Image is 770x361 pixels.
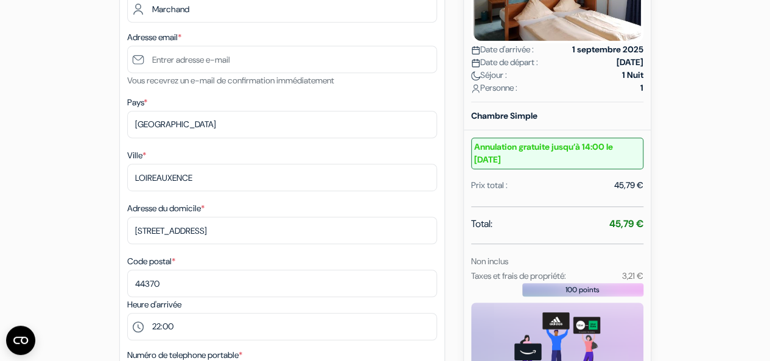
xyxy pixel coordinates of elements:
input: Entrer adresse e-mail [127,46,437,73]
strong: 1 septembre 2025 [572,43,643,56]
strong: [DATE] [617,56,643,69]
span: Personne : [471,82,517,94]
small: 3,21 € [621,270,643,281]
b: Chambre Simple [471,110,537,121]
span: Séjour : [471,69,507,82]
img: calendar.svg [471,46,480,55]
small: Taxes et frais de propriété: [471,270,566,281]
label: Pays [127,96,147,109]
span: 100 points [565,284,600,295]
img: moon.svg [471,71,480,80]
label: Heure d'arrivée [127,298,181,311]
small: Vous recevrez un e-mail de confirmation immédiatement [127,75,334,86]
strong: 1 [640,82,643,94]
small: Non inclus [471,256,508,267]
label: Adresse email [127,31,181,44]
div: 45,79 € [614,179,643,192]
label: Code postal [127,255,175,268]
img: calendar.svg [471,58,480,68]
strong: 1 Nuit [622,69,643,82]
small: Annulation gratuite jusqu’à 14:00 le [DATE] [471,138,643,169]
span: Total: [471,217,492,231]
div: Prix total : [471,179,508,192]
strong: 45,79 € [609,217,643,230]
label: Adresse du domicile [127,202,205,215]
span: Date de départ : [471,56,538,69]
label: Ville [127,149,146,162]
button: Ouvrir le widget CMP [6,326,35,355]
span: Date d'arrivée : [471,43,534,56]
img: user_icon.svg [471,84,480,93]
